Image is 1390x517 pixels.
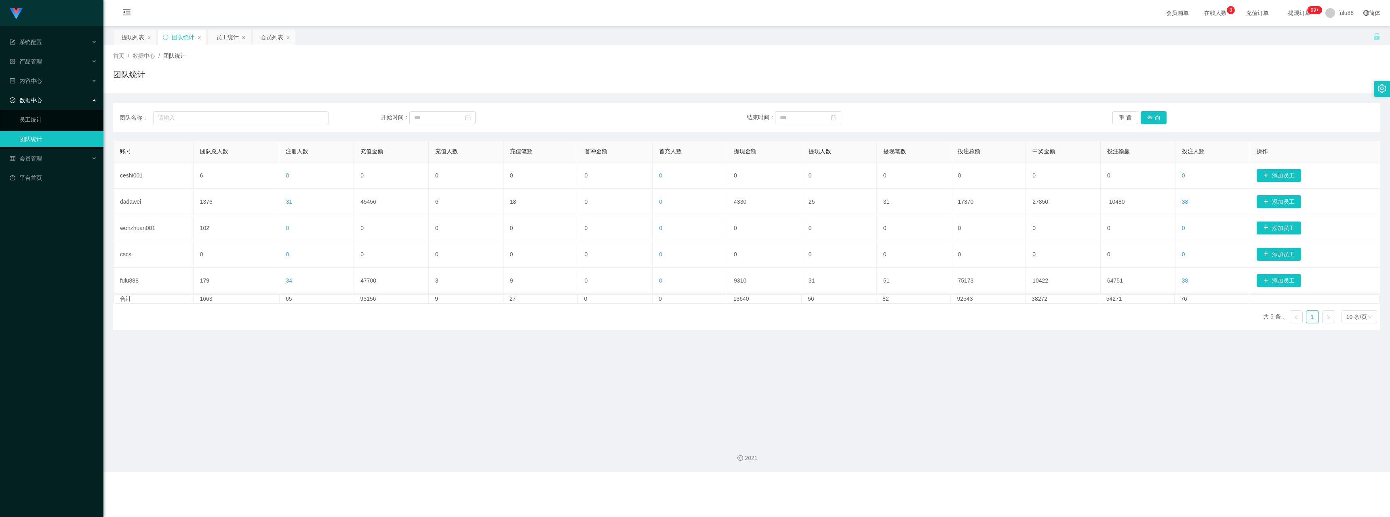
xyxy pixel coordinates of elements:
td: fulu888 [114,268,194,294]
span: 注册人数 [286,148,308,154]
span: 0 [659,172,662,179]
div: 10 条/页 [1346,311,1367,323]
td: 0 [1026,162,1101,189]
span: 投注输赢 [1107,148,1130,154]
td: 0 [802,241,877,268]
span: 结束时间： [747,114,775,120]
td: 0 [1101,215,1175,241]
i: 图标: close [147,35,152,40]
td: 0 [429,162,503,189]
td: 9 [503,268,578,294]
td: 45456 [354,189,429,215]
i: 图标: form [10,39,15,45]
span: 团队总人数 [200,148,228,154]
i: 图标: sync [163,34,168,40]
td: 65 [280,295,354,303]
td: 0 [194,241,280,268]
td: 0 [1101,241,1175,268]
td: 合计 [114,295,194,303]
span: 团队统计 [163,53,186,59]
td: 0 [578,241,653,268]
span: 开始时间： [381,114,409,120]
span: 0 [1182,172,1185,179]
td: 9310 [727,268,802,294]
li: 上一页 [1290,310,1303,323]
td: 0 [354,215,429,241]
button: 图标: plus添加员工 [1257,169,1301,182]
span: 0 [1182,225,1185,231]
span: 0 [286,251,289,257]
td: 0 [354,162,429,189]
td: dadawei [114,189,194,215]
td: 9 [429,295,503,303]
td: 13640 [727,295,802,303]
span: 0 [659,198,662,205]
td: 10422 [1026,268,1101,294]
td: 31 [877,189,952,215]
span: 0 [286,225,289,231]
td: 0 [429,241,503,268]
span: 产品管理 [10,58,42,65]
span: 投注总额 [958,148,980,154]
i: 图标: appstore-o [10,59,15,64]
span: 提现金额 [734,148,756,154]
span: 31 [286,198,292,205]
span: 0 [659,225,662,231]
td: 17370 [951,189,1026,215]
i: 图标: menu-fold [113,0,141,26]
td: 0 [1026,215,1101,241]
button: 查 询 [1141,111,1167,124]
td: 0 [578,268,653,294]
a: 图标: dashboard平台首页 [10,170,97,186]
td: 93156 [354,295,429,303]
span: 38 [1182,198,1188,205]
td: -10480 [1101,189,1175,215]
span: 团队名称： [120,114,153,122]
i: 图标: calendar [465,115,471,120]
p: 8 [1230,6,1232,14]
td: 1376 [194,189,280,215]
td: 0 [802,215,877,241]
td: 51 [877,268,952,294]
i: 图标: profile [10,78,15,84]
span: 首冲金额 [585,148,607,154]
td: 102 [194,215,280,241]
i: 图标: table [10,156,15,161]
span: 在线人数 [1200,10,1231,16]
td: 0 [503,162,578,189]
a: 团队统计 [19,131,97,147]
input: 请输入 [153,111,329,124]
td: wenzhuan001 [114,215,194,241]
td: 6 [429,189,503,215]
td: 54271 [1100,295,1175,303]
span: 系统配置 [10,39,42,45]
td: 179 [194,268,280,294]
td: 6 [194,162,280,189]
td: 27850 [1026,189,1101,215]
a: 1 [1306,311,1318,323]
span: 充值订单 [1242,10,1273,16]
td: cscs [114,241,194,268]
td: 0 [877,215,952,241]
span: 提现订单 [1284,10,1315,16]
td: 3 [429,268,503,294]
span: 充值金额 [360,148,383,154]
i: 图标: right [1326,315,1331,320]
td: 0 [951,162,1026,189]
li: 下一页 [1322,310,1335,323]
td: 0 [1101,162,1175,189]
i: 图标: left [1294,315,1299,320]
span: 0 [286,172,289,179]
td: 0 [653,295,727,303]
td: 56 [802,295,876,303]
div: 会员列表 [261,30,283,45]
td: 0 [578,162,653,189]
span: 首页 [113,53,124,59]
div: 员工统计 [216,30,239,45]
i: 图标: calendar [831,115,836,120]
div: 团队统计 [172,30,194,45]
span: 操作 [1257,148,1268,154]
td: 92543 [951,295,1026,303]
td: 18 [503,189,578,215]
button: 图标: plus添加员工 [1257,274,1301,287]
